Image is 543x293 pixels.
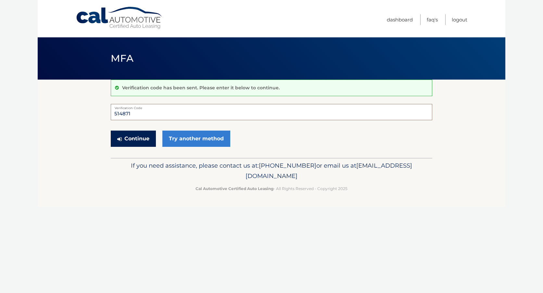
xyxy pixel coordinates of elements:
span: MFA [111,52,133,64]
span: [PHONE_NUMBER] [259,162,316,169]
a: Logout [452,14,467,25]
p: If you need assistance, please contact us at: or email us at [115,160,428,181]
input: Verification Code [111,104,432,120]
strong: Cal Automotive Certified Auto Leasing [196,186,273,191]
span: [EMAIL_ADDRESS][DOMAIN_NAME] [246,162,412,180]
button: Continue [111,131,156,147]
p: - All Rights Reserved - Copyright 2025 [115,185,428,192]
label: Verification Code [111,104,432,109]
a: FAQ's [427,14,438,25]
a: Try another method [162,131,230,147]
p: Verification code has been sent. Please enter it below to continue. [122,85,280,91]
a: Cal Automotive [76,6,163,30]
a: Dashboard [387,14,413,25]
